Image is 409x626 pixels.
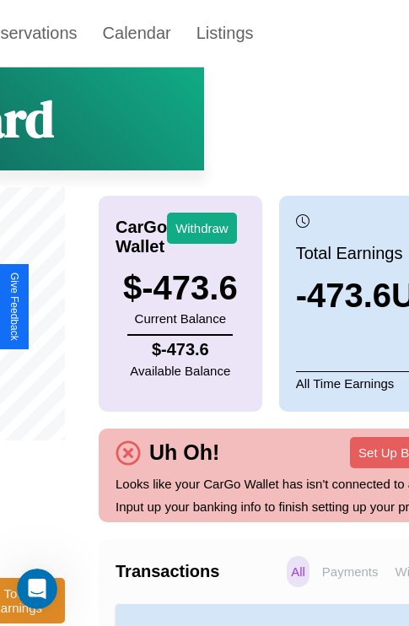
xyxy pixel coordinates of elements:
button: Withdraw [167,213,237,244]
iframe: Intercom live chat [17,569,57,609]
p: Available Balance [130,359,230,382]
p: Payments [318,556,383,587]
h3: $ -473.6 [123,269,238,307]
h4: Uh Oh! [141,440,228,465]
p: Current Balance [123,307,238,330]
h4: CarGo Wallet [116,218,167,256]
h4: $ -473.6 [130,340,230,359]
p: All [287,556,309,587]
h4: Transactions [116,562,283,581]
a: Listings [184,15,266,51]
a: Calendar [90,15,184,51]
div: Give Feedback [8,273,20,341]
